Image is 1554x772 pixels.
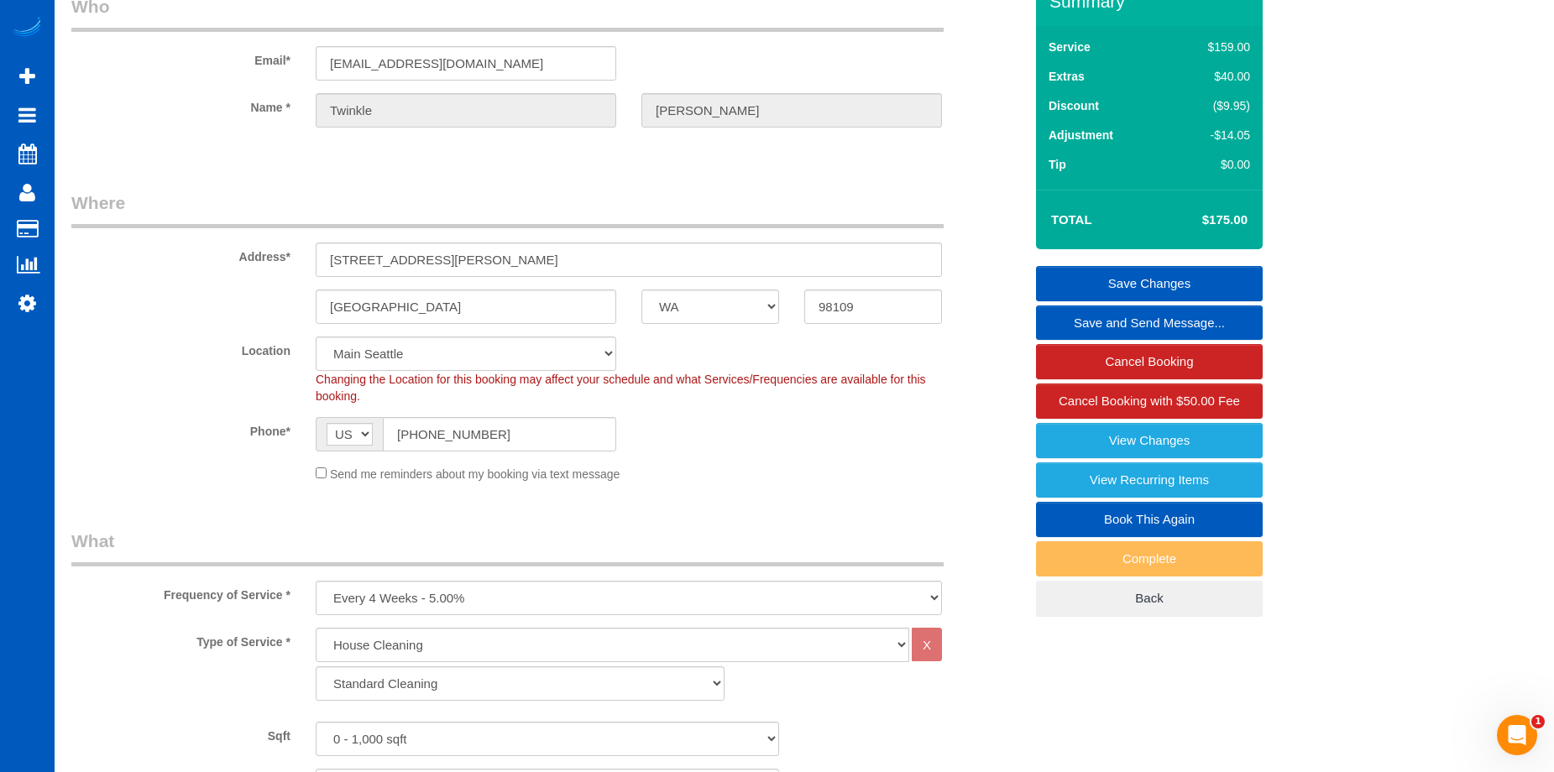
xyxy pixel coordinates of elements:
[316,93,616,128] input: First Name*
[1036,502,1263,537] a: Book This Again
[1036,344,1263,379] a: Cancel Booking
[1172,39,1250,55] div: $159.00
[59,581,303,603] label: Frequency of Service *
[330,467,620,481] span: Send me reminders about my booking via text message
[59,243,303,265] label: Address*
[316,46,616,81] input: Email*
[1036,423,1263,458] a: View Changes
[1172,97,1250,114] div: ($9.95)
[71,529,944,566] legend: What
[383,417,616,451] input: Phone*
[1049,68,1085,85] label: Extras
[71,190,944,228] legend: Where
[1036,266,1263,301] a: Save Changes
[1059,394,1240,408] span: Cancel Booking with $50.00 Fee
[1049,127,1113,143] label: Adjustment
[1172,156,1250,173] div: $0.00
[59,336,303,359] label: Location
[1152,213,1248,227] h4: $175.00
[1497,715,1537,755] iframe: Intercom live chat
[1036,383,1263,419] a: Cancel Booking with $50.00 Fee
[641,93,942,128] input: Last Name*
[1049,97,1099,114] label: Discount
[59,628,303,650] label: Type of Service *
[1051,212,1092,227] strong: Total
[59,417,303,440] label: Phone*
[1049,39,1091,55] label: Service
[1172,127,1250,143] div: -$14.05
[1049,156,1066,173] label: Tip
[316,373,926,403] span: Changing the Location for this booking may affect your schedule and what Services/Frequencies are...
[1036,581,1263,616] a: Back
[804,289,942,324] input: Zip Code*
[59,93,303,116] label: Name *
[59,722,303,744] label: Sqft
[59,46,303,69] label: Email*
[1531,715,1545,728] span: 1
[316,289,616,324] input: City*
[1036,305,1263,341] a: Save and Send Message...
[1172,68,1250,85] div: $40.00
[1036,462,1263,498] a: View Recurring Items
[10,17,44,40] img: Automaid Logo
